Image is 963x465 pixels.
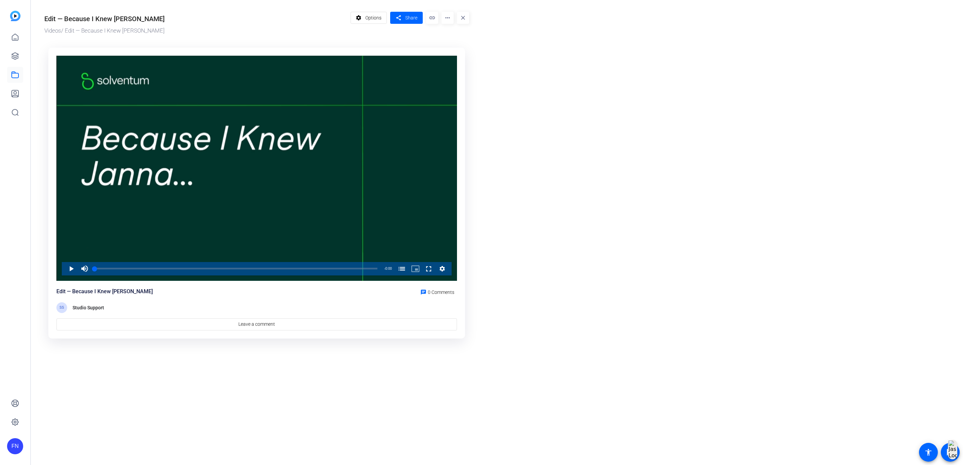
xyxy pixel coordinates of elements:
[56,302,67,313] div: SS
[924,448,932,456] mat-icon: accessibility
[365,11,381,24] span: Options
[420,289,426,295] mat-icon: chat
[384,267,385,270] span: -
[395,262,409,275] button: Chapters
[238,321,275,328] span: Leave a comment
[56,288,153,296] div: Edit — Because I Knew [PERSON_NAME]
[355,11,363,24] mat-icon: settings
[10,11,20,21] img: blue-gradient.svg
[56,318,457,330] a: Leave a comment
[95,268,377,269] div: Progress Bar
[426,12,438,24] mat-icon: link
[56,56,457,281] div: Video Player
[418,288,457,296] a: 0 Comments
[44,27,61,34] a: Videos
[442,12,454,24] mat-icon: more_horiz
[390,12,423,24] button: Share
[422,262,435,275] button: Fullscreen
[44,27,347,35] div: / Edit — Because I Knew [PERSON_NAME]
[351,12,387,24] button: Options
[385,267,392,270] span: 0:00
[946,448,954,456] mat-icon: message
[405,14,417,21] span: Share
[457,12,469,24] mat-icon: close
[409,262,422,275] button: Picture-in-Picture
[7,438,23,454] div: FN
[44,14,165,24] div: Edit — Because I Knew [PERSON_NAME]
[78,262,91,275] button: Mute
[64,262,78,275] button: Play
[394,13,403,22] mat-icon: share
[428,290,454,295] span: 0 Comments
[73,304,106,312] div: Studio Support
